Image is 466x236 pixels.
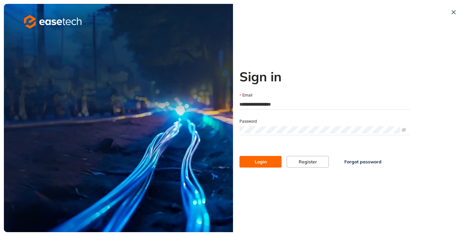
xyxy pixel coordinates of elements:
span: Register [299,158,317,165]
label: Email [239,92,252,98]
input: Email [239,99,410,109]
button: Forgot password [334,156,392,168]
input: Password [239,126,400,133]
label: Password [239,118,257,125]
img: cover image [4,4,233,232]
span: eye-invisible [402,128,406,132]
span: Login [255,158,267,165]
span: Forgot password [344,158,382,165]
button: Login [239,156,282,168]
button: Register [287,156,329,168]
h2: Sign in [239,69,410,84]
